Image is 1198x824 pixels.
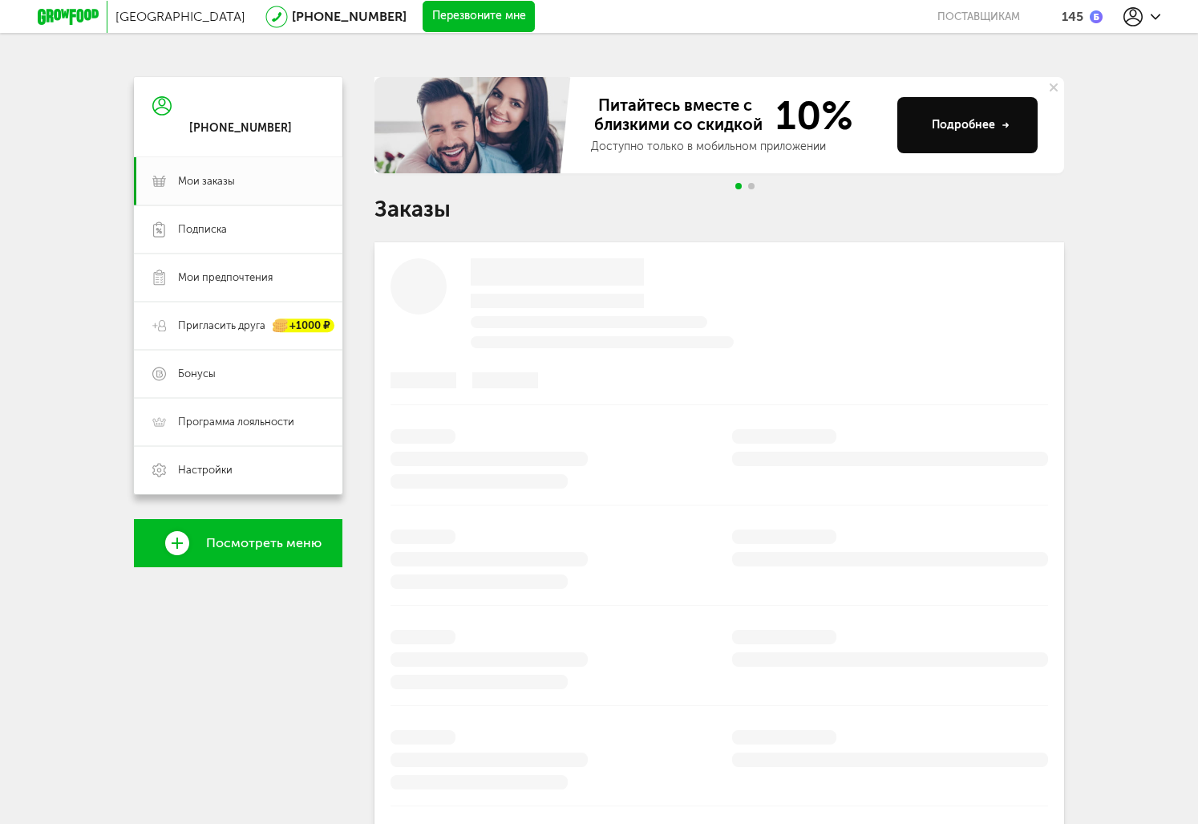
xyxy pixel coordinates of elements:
[178,174,235,189] span: Мои заказы
[748,183,755,189] span: Go to slide 2
[134,446,342,494] a: Настройки
[178,222,227,237] span: Подписка
[134,157,342,205] a: Мои заказы
[134,302,342,350] a: Пригласить друга +1000 ₽
[134,350,342,398] a: Бонусы
[591,139,884,155] div: Доступно только в мобильном приложении
[178,415,294,429] span: Программа лояльности
[1062,9,1083,24] div: 145
[206,536,322,550] span: Посмотреть меню
[134,519,342,567] a: Посмотреть меню
[1090,10,1103,23] img: bonus_b.cdccf46.png
[273,319,334,333] div: +1000 ₽
[766,95,853,136] span: 10%
[178,367,216,381] span: Бонусы
[178,463,233,477] span: Настройки
[735,183,742,189] span: Go to slide 1
[189,121,292,136] div: [PHONE_NUMBER]
[423,1,535,33] button: Перезвоните мне
[134,398,342,446] a: Программа лояльности
[134,205,342,254] a: Подписка
[591,95,766,136] span: Питайтесь вместе с близкими со скидкой
[134,254,342,302] a: Мои предпочтения
[932,117,1010,133] div: Подробнее
[178,319,265,333] span: Пригласить друга
[374,199,1064,220] h1: Заказы
[374,77,575,173] img: family-banner.579af9d.jpg
[897,97,1038,153] button: Подробнее
[292,9,407,24] a: [PHONE_NUMBER]
[178,270,273,285] span: Мои предпочтения
[115,9,245,24] span: [GEOGRAPHIC_DATA]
